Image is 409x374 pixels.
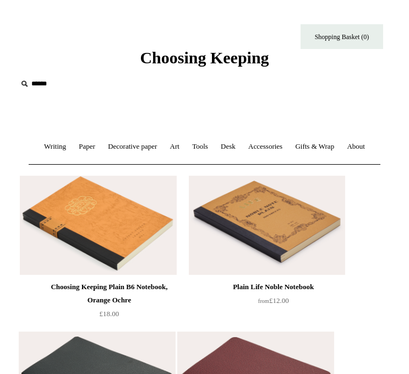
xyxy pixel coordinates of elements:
a: Writing [39,132,72,161]
span: £18.00 [100,310,119,318]
div: Plain Life Noble Notebook [214,280,333,294]
div: Choosing Keeping Plain B6 Notebook, Orange Ochre [45,280,173,307]
span: £12.00 [258,296,289,305]
a: Choosing Keeping [140,57,269,65]
a: Plain Life Noble Notebook from£12.00 [211,275,336,308]
a: Accessories [243,132,288,161]
a: Art [165,132,185,161]
a: Choosing Keeping Plain B6 Notebook, Orange Ochre £18.00 [42,275,176,321]
a: Decorative paper [102,132,162,161]
span: Choosing Keeping [140,48,269,67]
a: Choosing Keeping Plain B6 Notebook, Orange Ochre Choosing Keeping Plain B6 Notebook, Orange Ochre [42,176,198,275]
a: Paper [73,132,101,161]
a: Tools [187,132,214,161]
span: from [258,298,269,304]
a: Desk [215,132,241,161]
a: About [341,132,370,161]
a: Shopping Basket (0) [301,24,383,49]
a: Plain Life Noble Notebook Plain Life Noble Notebook [211,176,367,275]
img: Choosing Keeping Plain B6 Notebook, Orange Ochre [20,176,176,275]
img: Plain Life Noble Notebook [189,176,345,275]
a: Gifts & Wrap [290,132,340,161]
